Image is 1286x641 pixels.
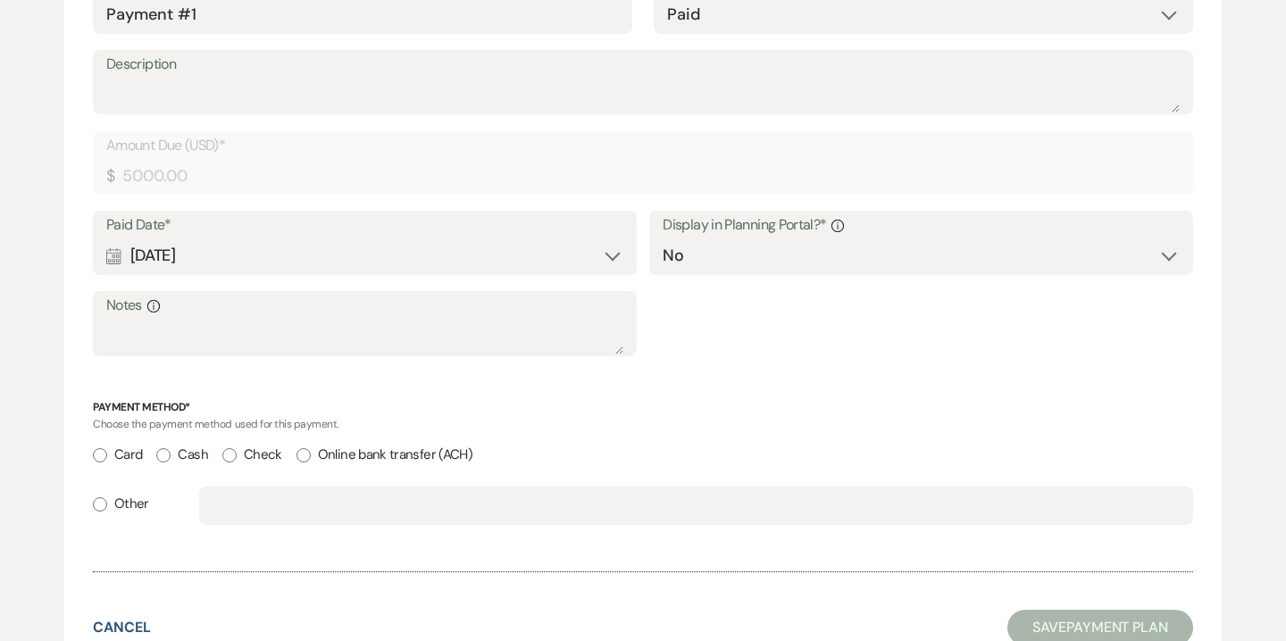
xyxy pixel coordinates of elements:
label: Amount Due (USD)* [106,133,1180,159]
label: Card [93,443,142,467]
input: Card [93,448,107,462]
input: Other [93,497,107,512]
label: Other [93,492,149,516]
input: Check [222,448,237,462]
div: $ [106,164,114,188]
div: [DATE] [106,238,623,273]
label: Online bank transfer (ACH) [296,443,472,467]
span: Choose the payment method used for this payment. [93,417,338,431]
label: Display in Planning Portal?* [663,212,1180,238]
input: Online bank transfer (ACH) [296,448,311,462]
label: Description [106,52,1180,78]
input: Cash [156,448,171,462]
label: Paid Date* [106,212,623,238]
button: Cancel [93,620,151,635]
label: Cash [156,443,207,467]
label: Notes [106,293,623,319]
p: Payment Method* [93,399,1193,416]
label: Check [222,443,282,467]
